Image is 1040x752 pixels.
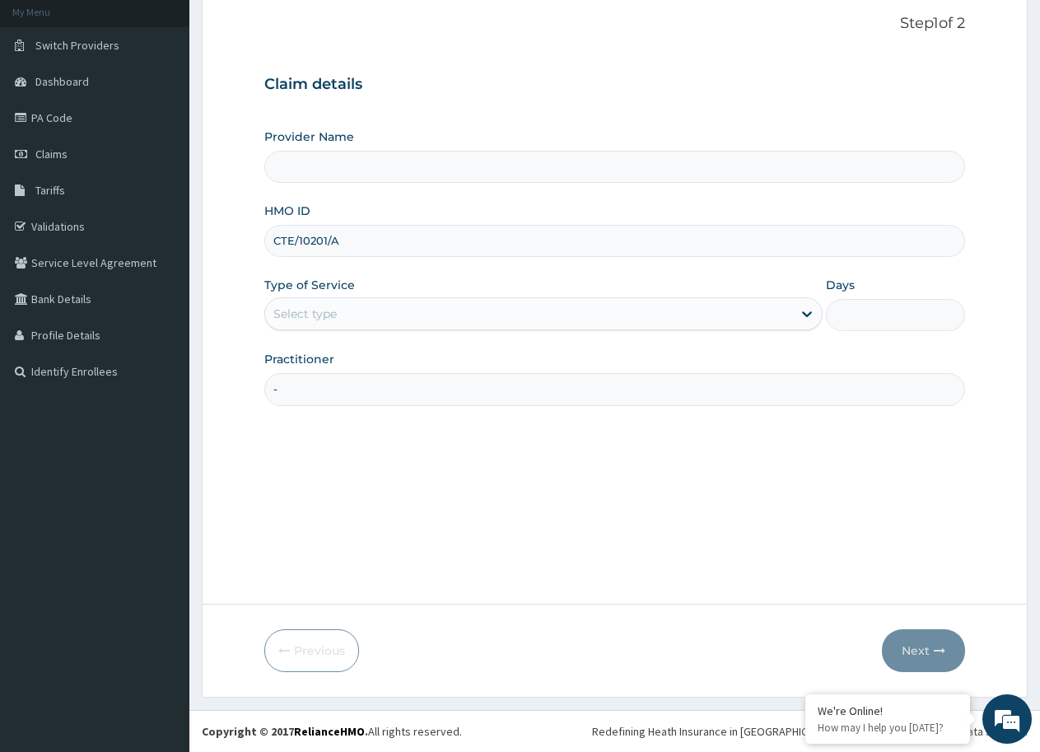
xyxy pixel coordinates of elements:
[592,723,1028,740] div: Redefining Heath Insurance in [GEOGRAPHIC_DATA] using Telemedicine and Data Science!
[35,183,65,198] span: Tariffs
[264,225,965,257] input: Enter HMO ID
[264,76,965,94] h3: Claim details
[264,351,334,367] label: Practitioner
[264,277,355,293] label: Type of Service
[818,703,958,718] div: We're Online!
[273,306,337,322] div: Select type
[35,74,89,89] span: Dashboard
[882,629,965,672] button: Next
[264,15,965,33] p: Step 1 of 2
[264,203,310,219] label: HMO ID
[264,629,359,672] button: Previous
[264,373,965,405] input: Enter Name
[826,277,855,293] label: Days
[294,724,365,739] a: RelianceHMO
[35,38,119,53] span: Switch Providers
[202,724,368,739] strong: Copyright © 2017 .
[818,721,958,735] p: How may I help you today?
[189,710,1040,752] footer: All rights reserved.
[264,128,354,145] label: Provider Name
[35,147,68,161] span: Claims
